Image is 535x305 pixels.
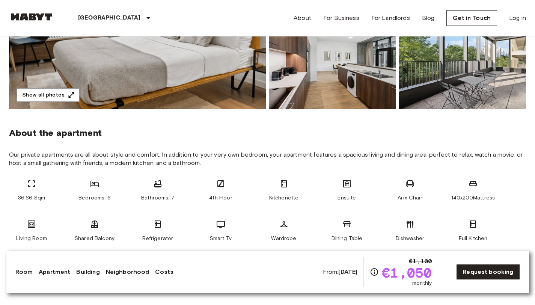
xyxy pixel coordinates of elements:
[371,14,410,23] a: For Landlords
[9,127,102,139] span: About the apartment
[338,268,357,275] b: [DATE]
[459,235,488,242] span: Full Kitchen
[269,194,299,202] span: Kitchenette
[412,279,432,287] span: monthly
[78,194,111,202] span: Bedrooms: 6
[142,235,173,242] span: Refrigerator
[382,266,432,279] span: €1,050
[141,194,174,202] span: Bathrooms: 7
[106,267,149,276] a: Neighborhood
[456,264,520,280] a: Request booking
[323,14,359,23] a: For Business
[451,194,495,202] span: 140x200Mattress
[75,235,115,242] span: Shared Balcony
[18,194,45,202] span: 36.66 Sqm
[76,267,99,276] a: Building
[422,14,435,23] a: Blog
[294,14,311,23] a: About
[323,268,358,276] span: From:
[269,11,396,109] img: Picture of unit BE-23-003-012-001
[155,267,173,276] a: Costs
[17,88,80,102] button: Show all photos
[399,11,526,109] img: Picture of unit BE-23-003-012-001
[209,194,232,202] span: 4th Floor
[210,235,232,242] span: Smart Tv
[9,151,526,167] span: Our private apartments are all about style and comfort. In addition to your very own bedroom, you...
[338,194,356,202] span: Ensuite
[409,257,432,266] span: €1,100
[332,235,363,242] span: Dining Table
[446,10,497,26] a: Get in Touch
[39,267,70,276] a: Apartment
[16,235,47,242] span: Living Room
[15,267,33,276] a: Room
[370,267,379,276] svg: Check cost overview for full price breakdown. Please note that discounts apply to new joiners onl...
[78,14,141,23] p: [GEOGRAPHIC_DATA]
[509,14,526,23] a: Log in
[398,194,422,202] span: Arm Chair
[271,235,296,242] span: Wardrobe
[396,235,425,242] span: Dishwasher
[9,13,54,21] img: Habyt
